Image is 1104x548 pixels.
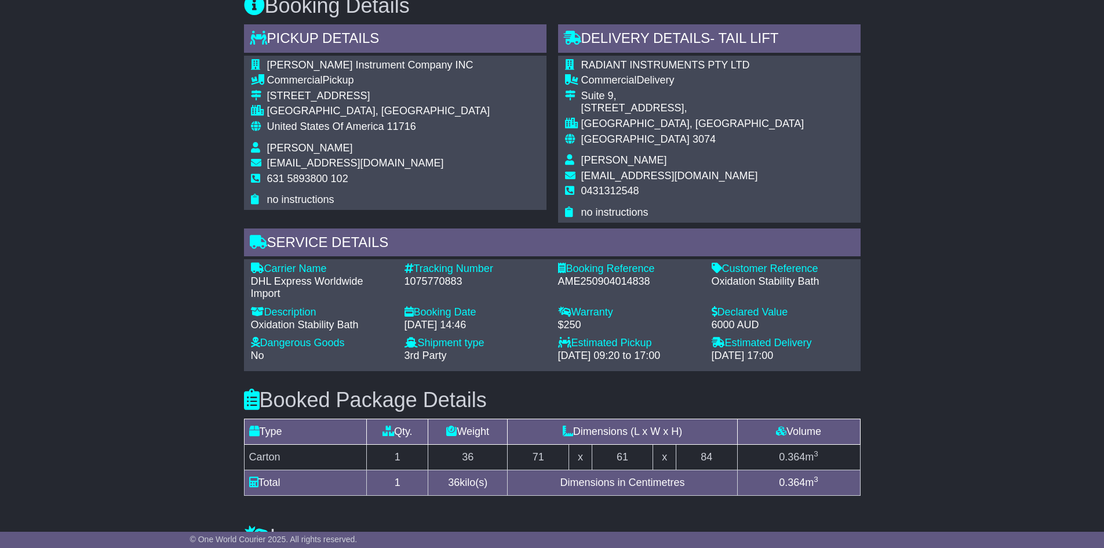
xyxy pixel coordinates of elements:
td: 1 [367,445,428,470]
div: 6000 AUD [712,319,854,332]
div: Pickup [267,74,490,87]
span: RADIANT INSTRUMENTS PTY LTD [581,59,750,71]
div: Estimated Delivery [712,337,854,350]
div: Customer Reference [712,263,854,275]
td: 61 [592,445,653,470]
span: No [251,350,264,361]
td: kilo(s) [428,470,508,496]
div: [DATE] 17:00 [712,350,854,362]
div: Carrier Name [251,263,393,275]
div: Oxidation Stability Bath [712,275,854,288]
td: x [569,445,592,470]
span: [PERSON_NAME] [581,154,667,166]
sup: 3 [814,475,818,484]
div: Delivery Details [558,24,861,56]
div: Dangerous Goods [251,337,393,350]
span: © One World Courier 2025. All rights reserved. [190,535,358,544]
div: DHL Express Worldwide Import [251,275,393,300]
span: 0.364 [779,451,805,463]
div: [DATE] 09:20 to 17:00 [558,350,700,362]
span: [PERSON_NAME] [267,142,353,154]
span: Commercial [581,74,637,86]
div: Tracking Number [405,263,546,275]
td: 1 [367,470,428,496]
div: 1075770883 [405,275,546,288]
div: [GEOGRAPHIC_DATA], [GEOGRAPHIC_DATA] [581,118,804,130]
td: 71 [508,445,569,470]
div: Booking Date [405,306,546,319]
sup: 3 [814,449,818,458]
td: Weight [428,419,508,445]
td: Dimensions in Centimetres [508,470,737,496]
span: United States Of America [267,121,384,132]
div: Oxidation Stability Bath [251,319,393,332]
td: Carton [244,445,367,470]
td: x [653,445,676,470]
span: 0431312548 [581,185,639,197]
h3: Booked Package Details [244,389,861,412]
span: [EMAIL_ADDRESS][DOMAIN_NAME] [581,170,758,182]
div: Declared Value [712,306,854,319]
span: 3074 [693,133,716,145]
span: 36 [448,477,460,488]
div: Shipment type [405,337,546,350]
div: Booking Reference [558,263,700,275]
div: Delivery [581,74,804,87]
td: Total [244,470,367,496]
span: [GEOGRAPHIC_DATA] [581,133,690,145]
td: Qty. [367,419,428,445]
div: [STREET_ADDRESS], [581,102,804,115]
span: no instructions [267,194,334,205]
div: [STREET_ADDRESS] [267,90,490,103]
span: 631 5893800 102 [267,173,348,184]
span: Commercial [267,74,323,86]
td: m [737,470,860,496]
span: 11716 [387,121,416,132]
span: no instructions [581,206,648,218]
div: Warranty [558,306,700,319]
div: Description [251,306,393,319]
div: [GEOGRAPHIC_DATA], [GEOGRAPHIC_DATA] [267,105,490,118]
span: [PERSON_NAME] Instrument Company INC [267,59,473,71]
div: Estimated Pickup [558,337,700,350]
div: [DATE] 14:46 [405,319,546,332]
td: m [737,445,860,470]
td: Type [244,419,367,445]
div: Pickup Details [244,24,546,56]
div: Service Details [244,228,861,260]
div: Suite 9, [581,90,804,103]
td: 36 [428,445,508,470]
td: Dimensions (L x W x H) [508,419,737,445]
td: Volume [737,419,860,445]
span: - Tail Lift [710,30,778,46]
div: $250 [558,319,700,332]
div: AME250904014838 [558,275,700,288]
span: [EMAIL_ADDRESS][DOMAIN_NAME] [267,157,444,169]
td: 84 [676,445,737,470]
span: 3rd Party [405,350,447,361]
span: 0.364 [779,477,805,488]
